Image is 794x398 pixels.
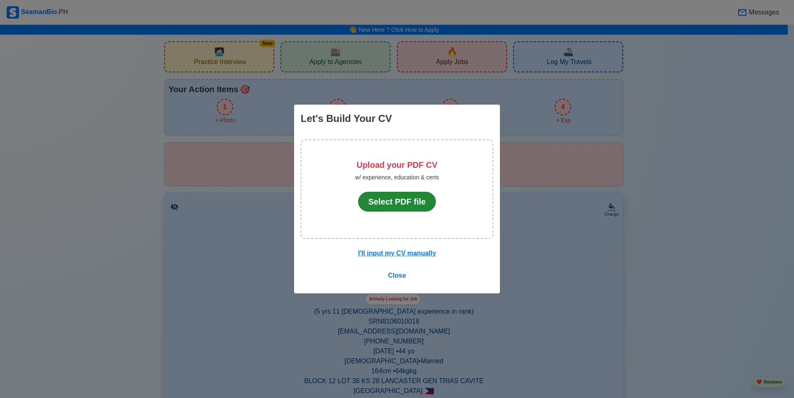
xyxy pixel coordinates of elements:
[388,272,406,279] span: Close
[355,170,439,185] p: w/ experience, education & certs
[358,250,436,257] u: I'll input my CV manually
[358,192,436,212] button: Select PDF file
[383,268,411,284] button: Close
[353,245,442,261] button: I'll input my CV manually
[301,111,392,126] div: Let's Build Your CV
[355,160,439,170] h5: Upload your PDF CV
